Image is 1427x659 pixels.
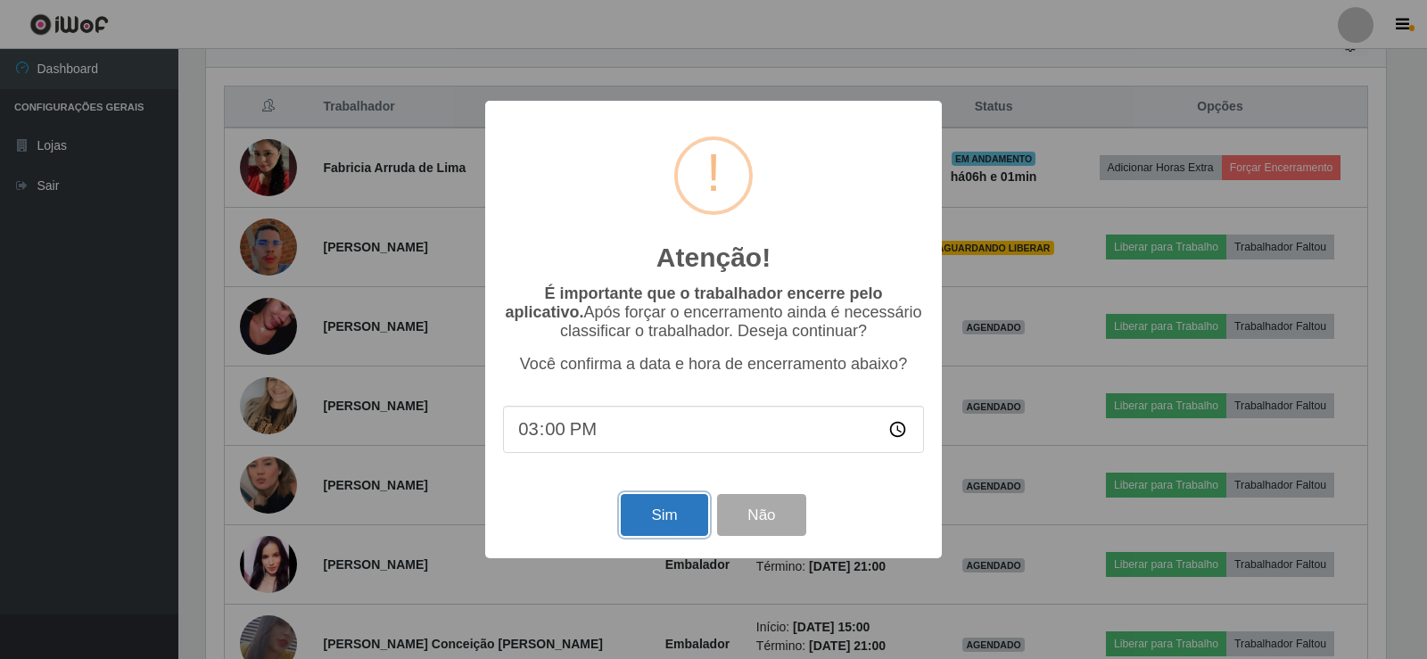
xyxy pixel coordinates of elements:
[717,494,805,536] button: Não
[503,355,924,374] p: Você confirma a data e hora de encerramento abaixo?
[621,494,707,536] button: Sim
[503,284,924,341] p: Após forçar o encerramento ainda é necessário classificar o trabalhador. Deseja continuar?
[505,284,882,321] b: É importante que o trabalhador encerre pelo aplicativo.
[656,242,771,274] h2: Atenção!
